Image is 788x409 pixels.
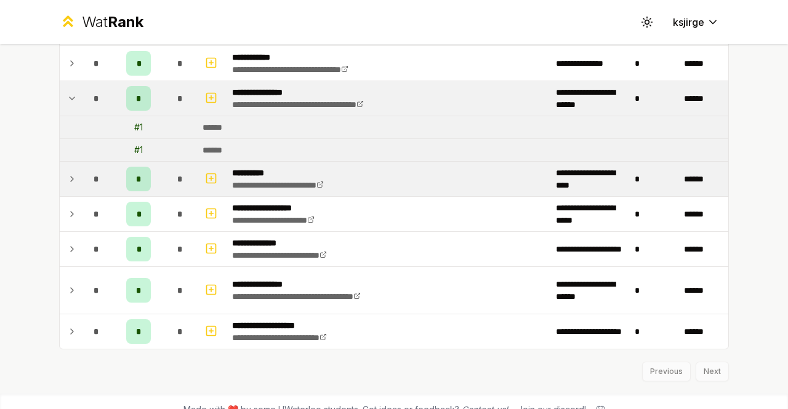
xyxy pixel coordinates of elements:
[59,12,143,32] a: WatRank
[108,13,143,31] span: Rank
[663,11,729,33] button: ksjirge
[673,15,704,30] span: ksjirge
[82,12,143,32] div: Wat
[134,121,143,133] div: # 1
[134,144,143,156] div: # 1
